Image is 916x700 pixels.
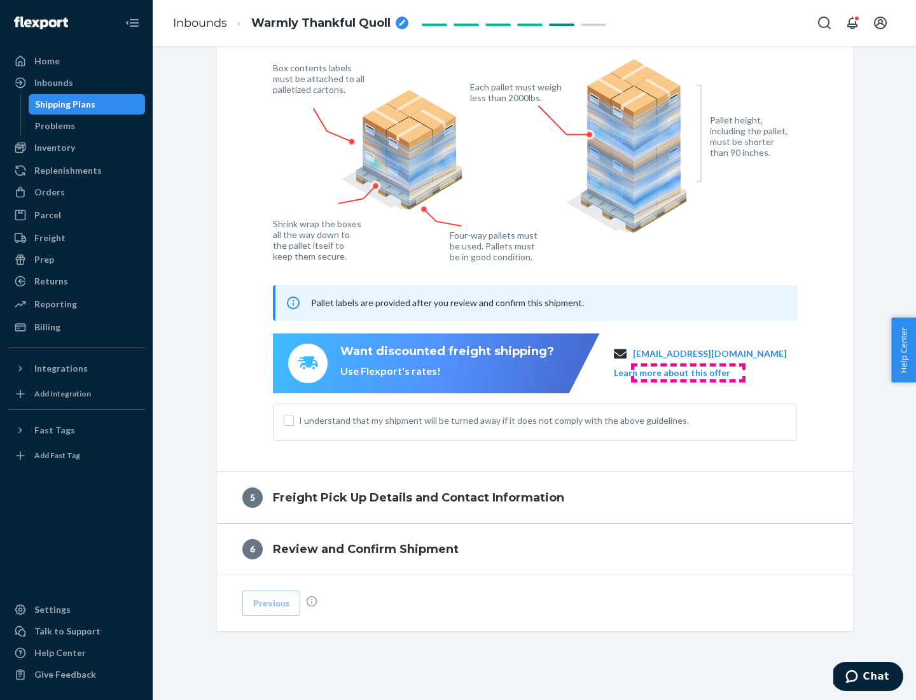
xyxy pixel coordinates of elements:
a: Inbounds [8,73,145,93]
div: 5 [242,487,263,508]
div: Returns [34,275,68,288]
ol: breadcrumbs [163,4,419,42]
figcaption: Each pallet must weigh less than 2000lbs. [470,81,565,103]
div: Integrations [34,362,88,375]
iframe: Opens a widget where you can chat to one of our agents [833,662,903,694]
input: I understand that my shipment will be turned away if it does not comply with the above guidelines. [284,416,294,426]
span: Pallet labels are provided after you review and confirm this shipment. [311,297,584,308]
a: Parcel [8,205,145,225]
a: Add Integration [8,384,145,404]
div: Freight [34,232,66,244]
a: Reporting [8,294,145,314]
button: Open notifications [840,10,865,36]
button: Talk to Support [8,621,145,641]
div: Replenishments [34,164,102,177]
img: Flexport logo [14,17,68,29]
button: Fast Tags [8,420,145,440]
span: I understand that my shipment will be turned away if it does not comply with the above guidelines. [299,414,786,427]
a: Freight [8,228,145,248]
div: Add Fast Tag [34,450,80,461]
div: Settings [34,603,71,616]
a: Problems [29,116,146,136]
a: Help Center [8,643,145,663]
figcaption: Shrink wrap the boxes all the way down to the pallet itself to keep them secure. [273,218,364,262]
a: Inventory [8,137,145,158]
a: Add Fast Tag [8,445,145,466]
div: Inbounds [34,76,73,89]
div: Reporting [34,298,77,311]
h4: Review and Confirm Shipment [273,541,459,557]
a: Prep [8,249,145,270]
h4: Freight Pick Up Details and Contact Information [273,489,564,506]
div: Talk to Support [34,625,101,638]
div: Orders [34,186,65,199]
button: Learn more about this offer [614,367,730,379]
figcaption: Four-way pallets must be used. Pallets must be in good condition. [450,230,538,262]
a: Shipping Plans [29,94,146,115]
button: Help Center [891,318,916,382]
div: Want discounted freight shipping? [340,344,554,360]
a: Billing [8,317,145,337]
button: 6Review and Confirm Shipment [217,524,853,575]
a: Home [8,51,145,71]
button: Previous [242,591,300,616]
div: Add Integration [34,388,91,399]
span: Warmly Thankful Quoll [251,15,391,32]
button: Open Search Box [812,10,837,36]
a: Inbounds [173,16,227,30]
div: Billing [34,321,60,333]
figcaption: Pallet height, including the pallet, must be shorter than 90 inches. [710,115,793,158]
div: Problems [35,120,75,132]
div: Prep [34,253,54,266]
a: Orders [8,182,145,202]
a: Settings [8,599,145,620]
div: Use Flexport's rates! [340,364,554,379]
div: Help Center [34,647,86,659]
div: Shipping Plans [35,98,95,111]
div: Give Feedback [34,668,96,681]
figcaption: Box contents labels must be attached to all palletized cartons. [273,62,368,95]
a: [EMAIL_ADDRESS][DOMAIN_NAME] [633,347,787,360]
button: Open account menu [868,10,893,36]
button: 5Freight Pick Up Details and Contact Information [217,472,853,523]
button: Close Navigation [120,10,145,36]
div: Fast Tags [34,424,75,437]
div: Parcel [34,209,61,221]
div: Home [34,55,60,67]
button: Give Feedback [8,664,145,685]
a: Replenishments [8,160,145,181]
div: Inventory [34,141,75,154]
a: Returns [8,271,145,291]
div: 6 [242,539,263,559]
button: Integrations [8,358,145,379]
